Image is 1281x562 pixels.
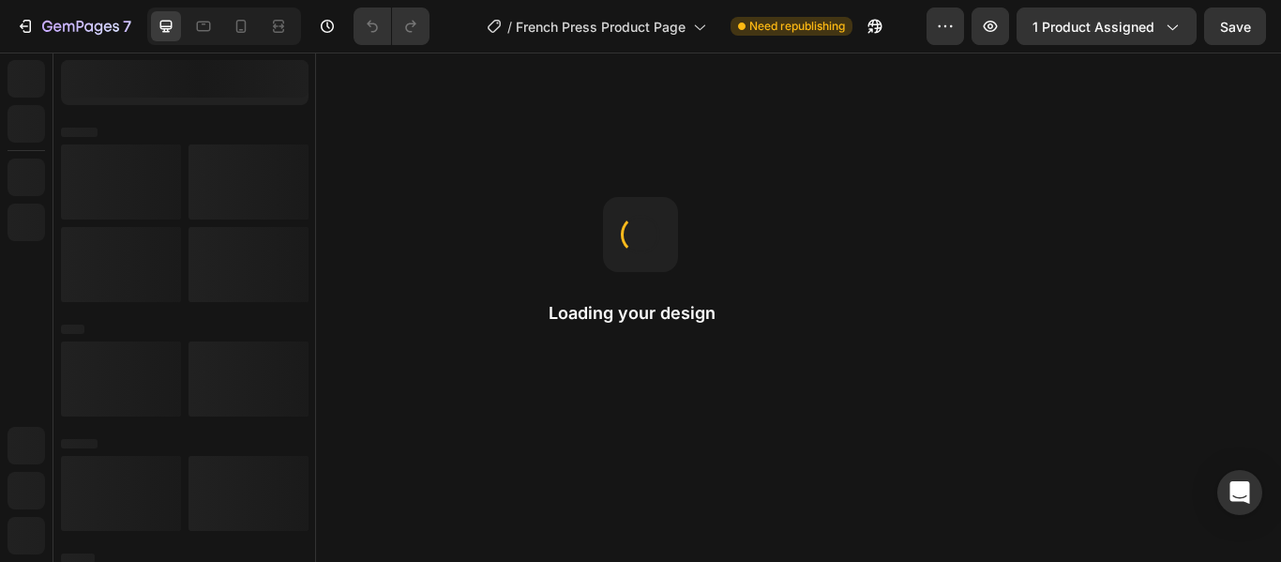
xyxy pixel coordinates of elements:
h2: Loading your design [549,302,732,325]
span: 1 product assigned [1032,17,1154,37]
span: French Press Product Page [516,17,686,37]
span: / [507,17,512,37]
button: 1 product assigned [1017,8,1197,45]
span: Save [1220,19,1251,35]
div: Undo/Redo [354,8,430,45]
span: Need republishing [749,18,845,35]
button: Save [1204,8,1266,45]
button: 7 [8,8,140,45]
div: Open Intercom Messenger [1217,470,1262,515]
p: 7 [123,15,131,38]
